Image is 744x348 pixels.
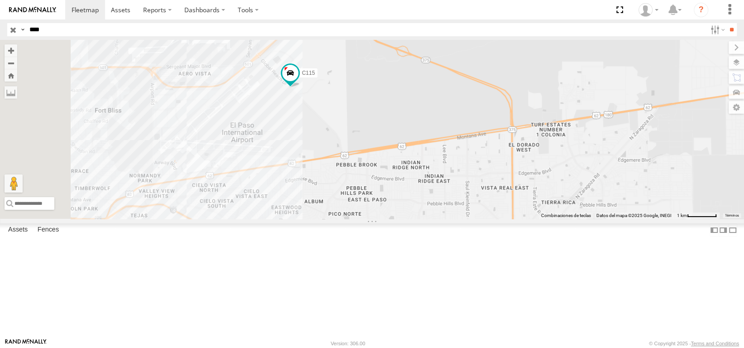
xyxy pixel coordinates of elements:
[541,213,591,219] button: Combinaciones de teclas
[677,213,687,218] span: 1 km
[691,341,739,346] a: Terms and Conditions
[5,339,47,348] a: Visit our Website
[5,69,17,82] button: Zoom Home
[725,213,739,217] a: Términos (se abre en una nueva pestaña)
[5,44,17,57] button: Zoom in
[33,224,63,237] label: Fences
[9,7,56,13] img: rand-logo.svg
[674,213,720,219] button: Escala del mapa: 1 km por 62 píxeles
[5,86,17,99] label: Measure
[596,213,672,218] span: Datos del mapa ©2025 Google, INEGI
[728,223,737,237] label: Hide Summary Table
[694,3,708,17] i: ?
[4,224,32,237] label: Assets
[302,70,315,76] span: C115
[5,57,17,69] button: Zoom out
[649,341,739,346] div: © Copyright 2025 -
[19,23,26,36] label: Search Query
[710,223,719,237] label: Dock Summary Table to the Left
[707,23,726,36] label: Search Filter Options
[729,101,744,114] label: Map Settings
[719,223,728,237] label: Dock Summary Table to the Right
[635,3,662,17] div: Erick Ramirez
[331,341,365,346] div: Version: 306.00
[5,174,23,193] button: Arrastra al hombrecito al mapa para abrir Street View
